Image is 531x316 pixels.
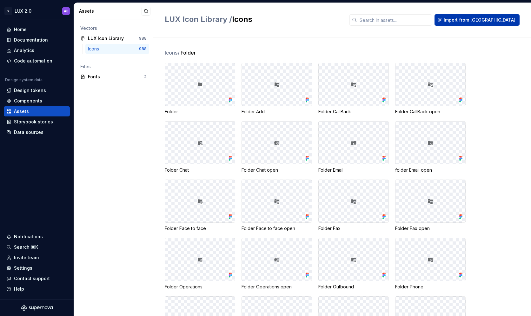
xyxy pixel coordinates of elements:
a: Code automation [4,56,70,66]
button: VLUX 2.0AB [1,4,72,18]
div: Folder Operations [165,284,235,290]
div: Folder Phone [395,284,466,290]
div: Files [80,63,147,70]
div: Vectors [80,25,147,31]
button: Import from [GEOGRAPHIC_DATA] [435,14,520,26]
a: Design tokens [4,85,70,95]
div: Home [14,26,27,33]
button: Contact support [4,273,70,284]
div: 988 [139,46,147,51]
div: Documentation [14,37,48,43]
span: / [178,49,180,56]
div: Design tokens [14,87,46,94]
div: Folder [165,109,235,115]
div: LUX 2.0 [15,8,31,14]
div: Folder Face to face open [242,225,312,232]
div: Assets [79,8,142,14]
a: Home [4,24,70,35]
a: Data sources [4,127,70,137]
div: Folder Fax open [395,225,466,232]
div: V [4,7,12,15]
div: Folder CallBack [318,109,389,115]
div: Code automation [14,58,52,64]
a: Documentation [4,35,70,45]
div: 988 [139,36,147,41]
div: Data sources [14,129,43,135]
div: Folder Chat [165,167,235,173]
div: Search ⌘K [14,244,38,250]
div: Design system data [5,77,43,82]
svg: Supernova Logo [21,305,53,311]
button: Help [4,284,70,294]
div: AB [64,9,69,14]
div: Storybook stories [14,119,53,125]
span: LUX Icon Library / [165,15,232,24]
a: Icons988 [85,44,149,54]
div: Components [14,98,42,104]
div: Assets [14,108,29,115]
div: Folder Email [318,167,389,173]
div: folder Email open [395,167,466,173]
a: Fonts2 [78,72,149,82]
div: Folder CallBack open [395,109,466,115]
div: Help [14,286,24,292]
div: Contact support [14,275,50,282]
div: Folder Fax [318,225,389,232]
div: Folder Operations open [242,284,312,290]
input: Search in assets... [357,14,432,26]
div: Folder Chat open [242,167,312,173]
div: 2 [144,74,147,79]
div: Invite team [14,254,39,261]
div: Analytics [14,47,34,54]
button: Notifications [4,232,70,242]
div: Fonts [88,74,144,80]
div: Settings [14,265,32,271]
a: Storybook stories [4,117,70,127]
a: Analytics [4,45,70,56]
span: Icons [165,49,180,56]
div: LUX Icon Library [88,35,124,42]
a: Settings [4,263,70,273]
span: Folder [181,49,196,56]
button: Search ⌘K [4,242,70,252]
div: Icons [88,46,102,52]
a: Components [4,96,70,106]
h2: Icons [165,14,342,24]
div: Folder Add [242,109,312,115]
a: Invite team [4,253,70,263]
span: Import from [GEOGRAPHIC_DATA] [444,17,515,23]
div: Folder Outbound [318,284,389,290]
a: Assets [4,106,70,116]
div: Notifications [14,234,43,240]
div: Folder Face to face [165,225,235,232]
a: LUX Icon Library988 [78,33,149,43]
